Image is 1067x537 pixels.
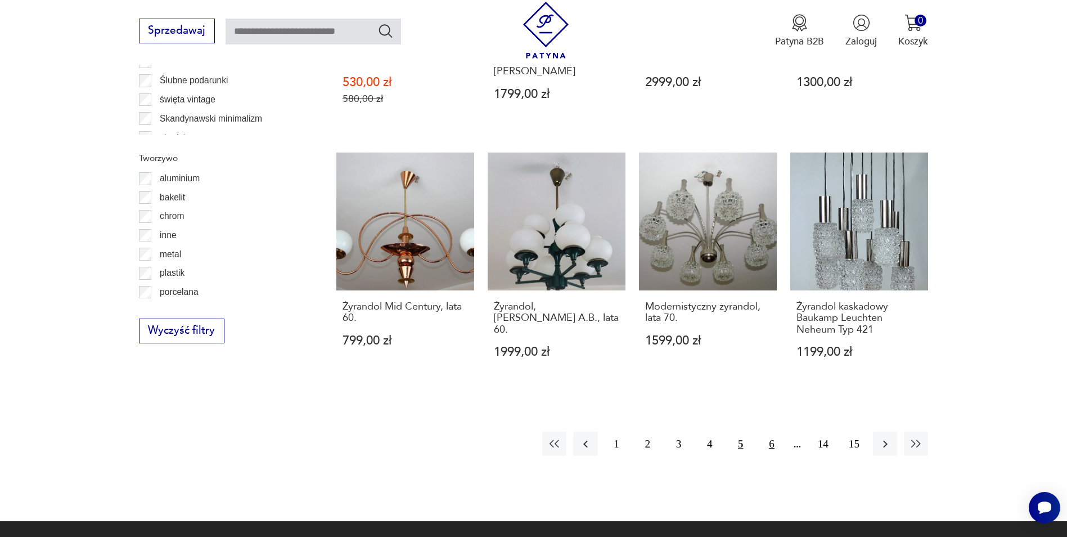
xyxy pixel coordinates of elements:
h3: Lampa sufitowa „Ufo”, lata 50. [796,43,922,66]
h3: Żyrandol Mid Century, lata 60. [343,301,468,324]
p: aluminium [160,171,200,186]
button: 0Koszyk [898,14,928,48]
div: 0 [915,15,926,26]
p: metal [160,247,181,262]
img: Ikona medalu [791,14,808,32]
button: 3 [667,432,691,456]
button: Szukaj [377,23,394,39]
p: 1599,00 zł [645,335,771,347]
p: Zaloguj [845,35,877,48]
h3: Żyrandol, włoski design, lata 70., produkcja: [PERSON_NAME] [494,43,619,77]
p: 1199,00 zł [796,346,922,358]
p: Skandynawski minimalizm [160,111,262,126]
a: Żyrandol, Hans Agne Jakobsson A.B., lata 60.Żyrandol, [PERSON_NAME] A.B., lata 60.1999,00 zł [488,153,625,384]
p: Ślubne podarunki [160,73,228,88]
img: Patyna - sklep z meblami i dekoracjami vintage [517,2,574,59]
p: chrom [160,209,184,223]
button: Zaloguj [845,14,877,48]
p: święta vintage [160,92,215,107]
button: 1 [605,432,629,456]
button: 15 [842,432,866,456]
a: Modernistyczny żyrandol, lata 70.Modernistyczny żyrandol, lata 70.1599,00 zł [639,153,777,384]
button: 14 [811,432,835,456]
p: Tworzywo [139,151,304,165]
p: steatyt [160,130,186,145]
h3: Modernistyczny żyrandol, lata 70. [645,301,771,324]
h3: Żyrandol kaskadowy, PRL, lata 70. [343,43,468,66]
p: 2999,00 zł [645,77,771,88]
img: Ikona koszyka [904,14,922,32]
p: bakelit [160,190,185,205]
button: 6 [759,432,784,456]
button: Patyna B2B [775,14,824,48]
iframe: Smartsupp widget button [1029,492,1060,523]
a: Sprzedawaj [139,27,215,36]
button: 5 [728,432,753,456]
button: Wyczyść filtry [139,319,224,343]
p: porcelit [160,303,188,318]
h3: Żyrandol kaskadowy Baukamp Leuchten Neheum Typ 421 [796,301,922,335]
p: 799,00 zł [343,335,468,347]
img: Ikonka użytkownika [853,14,870,32]
p: inne [160,228,176,243]
p: plastik [160,266,184,280]
p: 530,00 zł [343,77,468,88]
h3: Żyrandol, [PERSON_NAME] A.B., lata 60. [494,301,619,335]
a: Żyrandol Mid Century, lata 60.Żyrandol Mid Century, lata 60.799,00 zł [336,153,474,384]
a: Ikona medaluPatyna B2B [775,14,824,48]
p: 580,00 zł [343,93,468,105]
p: porcelana [160,285,199,299]
p: 1300,00 zł [796,77,922,88]
p: 1999,00 zł [494,346,619,358]
button: Sprzedawaj [139,19,215,43]
button: 4 [697,432,722,456]
button: 2 [636,432,660,456]
p: Koszyk [898,35,928,48]
a: Żyrandol kaskadowy Baukamp Leuchten Neheum Typ 421Żyrandol kaskadowy Baukamp Leuchten Neheum Typ ... [790,153,928,384]
h3: Żyrandol w stylu Stilnovo, lata 60. [645,43,771,66]
p: Patyna B2B [775,35,824,48]
p: 1799,00 zł [494,88,619,100]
